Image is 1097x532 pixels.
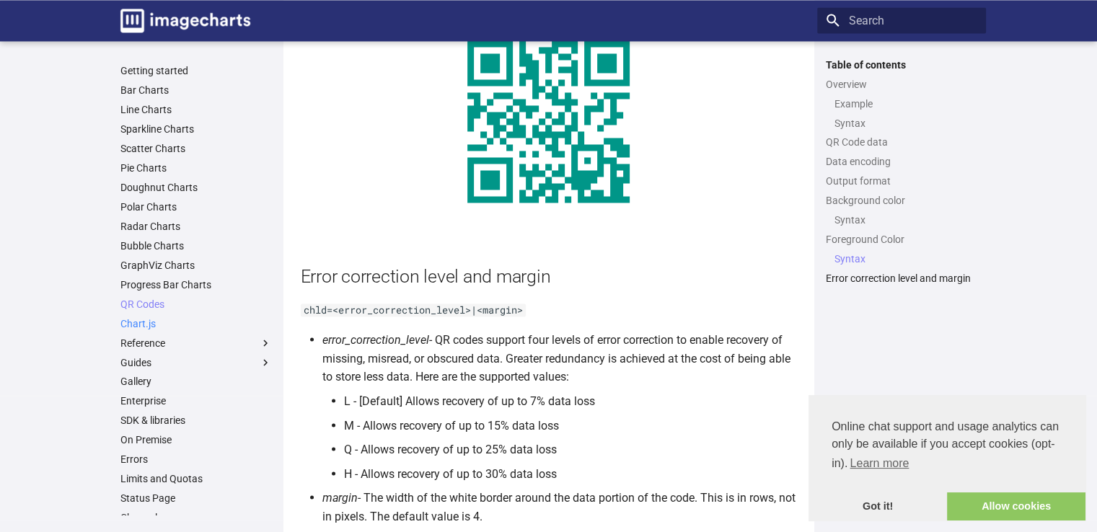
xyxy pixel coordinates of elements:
div: cookieconsent [809,395,1085,520]
input: Search [817,7,986,33]
h2: Error correction level and margin [301,264,797,289]
code: chld=<error_correction_level>|<margin> [301,303,526,316]
img: chart [435,8,662,235]
a: Errors [120,453,272,466]
a: QR Codes [120,298,272,311]
li: - The width of the white border around the data portion of the code. This is in rows, not in pixe... [322,488,797,525]
a: Limits and Quotas [120,472,272,485]
a: learn more about cookies [847,453,911,474]
li: - QR codes support four levels of error correction to enable recovery of missing, misread, or obs... [322,330,797,482]
nav: Foreground Color [826,252,977,265]
a: Syntax [834,252,977,265]
a: Scatter Charts [120,142,272,155]
em: error_correction_level [322,332,429,346]
a: Gallery [120,375,272,388]
nav: Overview [826,97,977,130]
a: Error correction level and margin [826,272,977,285]
label: Table of contents [817,58,986,71]
span: Online chat support and usage analytics can only be available if you accept cookies (opt-in). [832,418,1062,474]
a: Status Page [120,492,272,505]
a: Data encoding [826,155,977,168]
a: GraphViz Charts [120,259,272,272]
a: QR Code data [826,136,977,148]
a: Line Charts [120,103,272,116]
nav: Background color [826,213,977,226]
a: Enterprise [120,394,272,407]
a: Overview [826,78,977,91]
a: Bubble Charts [120,239,272,252]
a: Image-Charts documentation [115,3,256,38]
a: Output format [826,174,977,187]
li: H - Allows recovery of up to 30% data loss [344,464,797,483]
img: logo [120,9,250,32]
a: On Premise [120,433,272,446]
a: Changelog [120,511,272,524]
a: allow cookies [947,492,1085,521]
a: Pie Charts [120,161,272,174]
a: Bar Charts [120,84,272,97]
label: Reference [120,337,272,350]
a: Syntax [834,213,977,226]
a: dismiss cookie message [809,492,947,521]
a: Polar Charts [120,200,272,213]
nav: Table of contents [817,58,986,285]
li: Q - Allows recovery of up to 25% data loss [344,440,797,458]
a: Example [834,97,977,110]
em: margin [322,490,358,504]
a: Sparkline Charts [120,123,272,136]
a: Getting started [120,64,272,77]
a: Syntax [834,117,977,130]
li: L - [Default] Allows recovery of up to 7% data loss [344,391,797,410]
a: Doughnut Charts [120,181,272,194]
a: SDK & libraries [120,414,272,427]
a: Radar Charts [120,220,272,233]
a: Foreground Color [826,233,977,246]
a: Background color [826,194,977,207]
a: Progress Bar Charts [120,278,272,291]
label: Guides [120,356,272,369]
a: Chart.js [120,317,272,330]
li: M - Allows recovery of up to 15% data loss [344,416,797,435]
